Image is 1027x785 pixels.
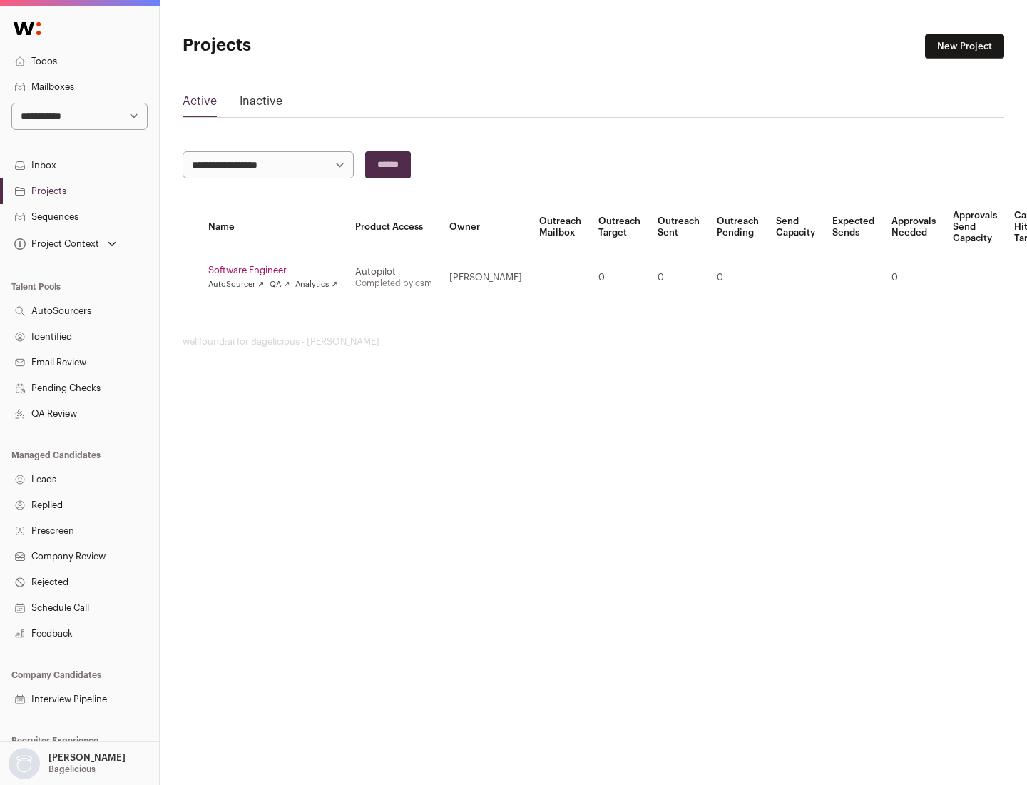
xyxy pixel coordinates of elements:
[240,93,282,116] a: Inactive
[883,253,944,303] td: 0
[883,201,944,253] th: Approvals Needed
[441,253,531,303] td: [PERSON_NAME]
[183,93,217,116] a: Active
[590,253,649,303] td: 0
[11,234,119,254] button: Open dropdown
[925,34,1004,59] a: New Project
[270,279,290,290] a: QA ↗
[649,201,708,253] th: Outreach Sent
[355,266,432,278] div: Autopilot
[208,279,264,290] a: AutoSourcer ↗
[48,752,126,764] p: [PERSON_NAME]
[347,201,441,253] th: Product Access
[6,748,128,779] button: Open dropdown
[649,253,708,303] td: 0
[590,201,649,253] th: Outreach Target
[944,201,1006,253] th: Approvals Send Capacity
[48,764,96,775] p: Bagelicious
[708,201,767,253] th: Outreach Pending
[708,253,767,303] td: 0
[183,336,1004,348] footer: wellfound:ai for Bagelicious - [PERSON_NAME]
[11,238,99,250] div: Project Context
[355,279,432,288] a: Completed by csm
[824,201,883,253] th: Expected Sends
[208,265,338,276] a: Software Engineer
[183,34,456,57] h1: Projects
[767,201,824,253] th: Send Capacity
[441,201,531,253] th: Owner
[295,279,337,290] a: Analytics ↗
[200,201,347,253] th: Name
[6,14,48,43] img: Wellfound
[531,201,590,253] th: Outreach Mailbox
[9,748,40,779] img: nopic.png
